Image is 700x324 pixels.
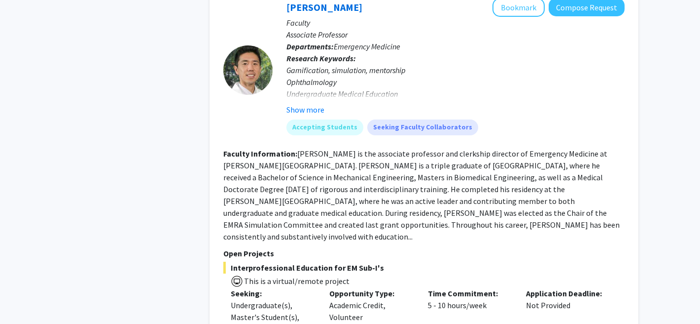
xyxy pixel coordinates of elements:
[286,64,625,112] div: Gamification, simulation, mentorship Ophthalmology Undergraduate Medical Education Volunteer clinics
[286,104,324,116] button: Show more
[428,287,512,299] p: Time Commitment:
[286,41,334,51] b: Departments:
[223,149,620,242] fg-read-more: [PERSON_NAME] is the associate professor and clerkship director of Emergency Medicine at [PERSON_...
[286,29,625,40] p: Associate Professor
[526,287,610,299] p: Application Deadline:
[286,120,363,135] mat-chip: Accepting Students
[286,17,625,29] p: Faculty
[223,247,625,259] p: Open Projects
[286,1,362,13] a: [PERSON_NAME]
[223,149,297,159] b: Faculty Information:
[7,280,42,317] iframe: Chat
[286,53,356,63] b: Research Keywords:
[223,262,625,274] span: Interprofessional Education for EM Sub-I's
[329,287,413,299] p: Opportunity Type:
[334,41,400,51] span: Emergency Medicine
[231,287,315,299] p: Seeking:
[367,120,478,135] mat-chip: Seeking Faculty Collaborators
[243,276,350,286] span: This is a virtual/remote project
